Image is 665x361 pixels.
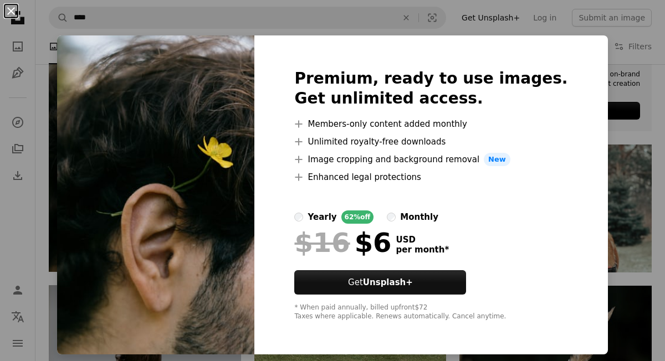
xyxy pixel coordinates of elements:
input: yearly62%off [294,213,303,221]
div: 62% off [341,210,374,224]
input: monthly [387,213,396,221]
span: New [484,153,510,166]
li: Unlimited royalty-free downloads [294,135,567,148]
button: GetUnsplash+ [294,270,466,295]
div: * When paid annually, billed upfront $72 Taxes where applicable. Renews automatically. Cancel any... [294,303,567,321]
div: monthly [400,210,438,224]
h2: Premium, ready to use images. Get unlimited access. [294,69,567,109]
li: Members-only content added monthly [294,117,567,131]
li: Enhanced legal protections [294,171,567,184]
div: $6 [294,228,391,257]
span: USD [396,235,449,245]
img: premium_photo-1748219244820-699b6242768a [57,35,254,354]
strong: Unsplash+ [363,277,413,287]
div: yearly [308,210,336,224]
li: Image cropping and background removal [294,153,567,166]
span: $16 [294,228,350,257]
span: per month * [396,245,449,255]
